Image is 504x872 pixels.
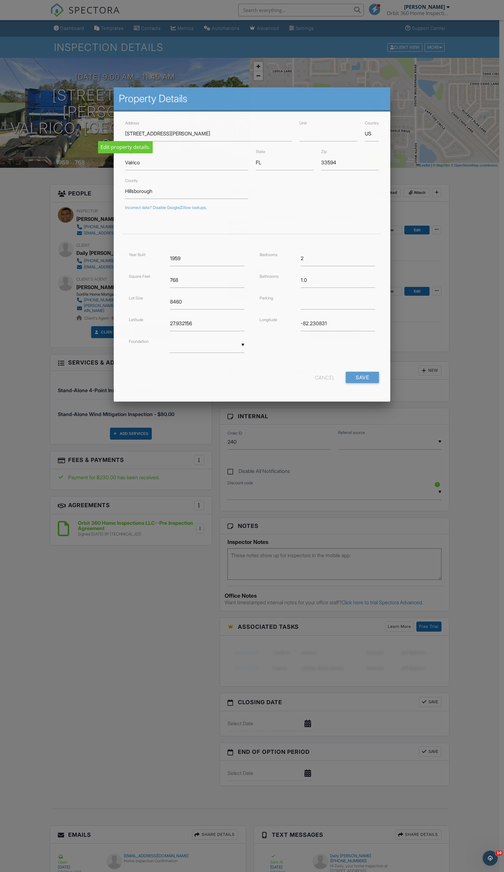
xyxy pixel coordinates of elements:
[129,274,150,278] label: Square Feet
[315,371,335,383] div: Cancel
[119,92,385,105] h2: Property Details
[346,371,379,383] input: Save
[129,252,145,257] label: Year Built
[125,149,132,154] label: City
[125,121,139,125] label: Address
[365,121,379,125] label: Country
[125,205,379,210] div: Incorrect data? Disable Google/Zillow lookups.
[321,149,327,154] label: Zip
[260,317,277,322] label: Longitude
[260,295,273,300] label: Parking
[129,339,149,343] label: Foundation
[129,295,143,300] label: Lot Size
[125,178,138,183] label: County
[256,149,265,154] label: State
[496,851,503,856] span: 10
[260,274,279,278] label: Bathrooms
[129,317,143,322] label: Latitude
[483,851,498,866] iframe: Intercom live chat
[299,121,307,125] label: Unit
[260,252,277,257] label: Bedrooms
